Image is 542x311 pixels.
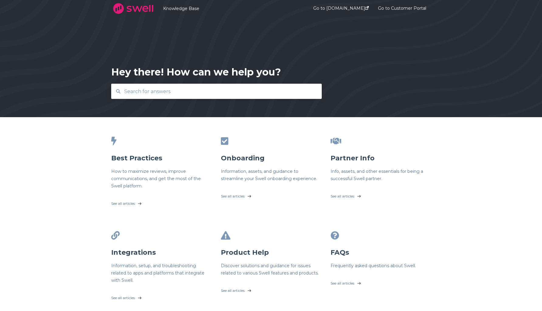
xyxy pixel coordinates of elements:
[111,248,211,257] h3: Integrations
[221,137,228,145] span: 
[111,137,117,145] span: 
[331,262,431,269] h6: Frequently asked questions about Swell.
[331,154,431,163] h3: Partner Info
[163,6,295,11] a: Knowledge Base
[111,262,211,284] h6: Information, setup, and troubleshooting related to apps and platforms that integrate with Swell.
[221,154,321,163] h3: Onboarding
[331,187,431,202] a: See all articles
[111,1,155,16] img: company logo
[111,168,211,190] h6: How to maximize reviews, improve communications, and get the most of the Swell platform.
[111,65,281,79] div: Hey there! How can we help you?
[331,231,339,240] span: 
[111,154,211,163] h3: Best Practices
[221,281,321,297] a: See all articles
[331,168,431,182] h6: Info, assets, and other essentials for being a successful Swell partner.
[221,168,321,182] h6: Information, assets, and guidance to streamline your Swell onboarding experience.
[121,85,313,98] input: Search for answers
[331,137,341,145] span: 
[221,187,321,202] a: See all articles
[111,194,211,210] a: See all articles
[111,289,211,304] a: See all articles
[331,274,431,289] a: See all articles
[111,231,120,240] span: 
[221,262,321,277] h6: Discover solutions and guidance for issues related to various Swell features and products.
[221,248,321,257] h3: Product Help
[331,248,431,257] h3: FAQs
[221,231,231,240] span: 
